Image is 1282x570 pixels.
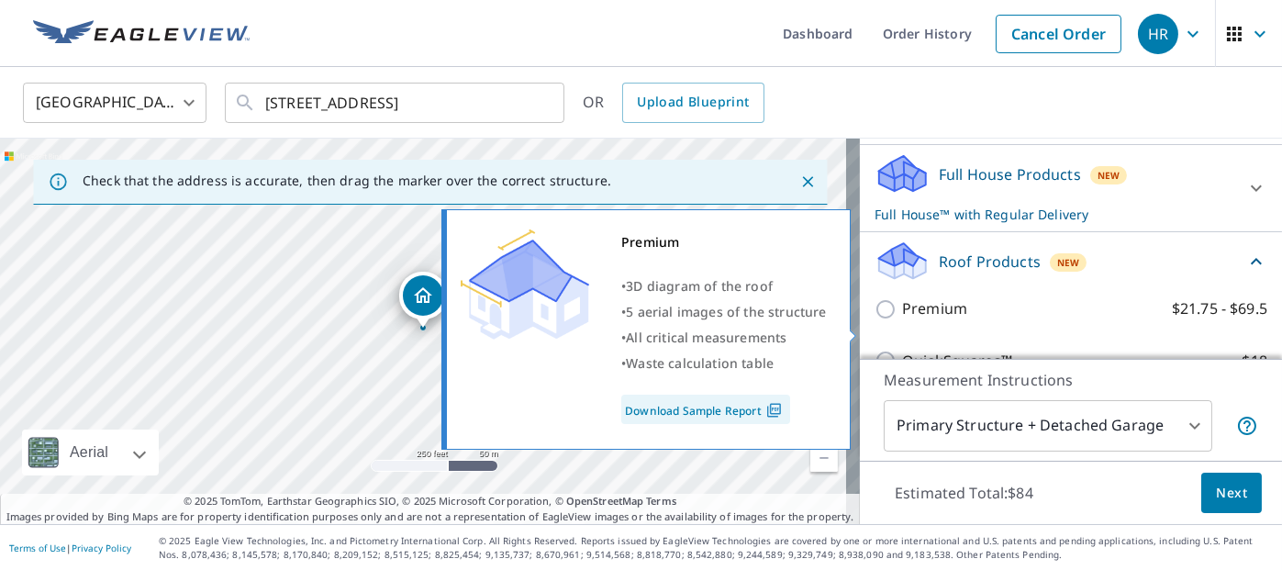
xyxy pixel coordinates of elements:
[33,20,250,48] img: EV Logo
[23,77,206,129] div: [GEOGRAPHIC_DATA]
[621,325,827,351] div: •
[9,542,66,554] a: Terms of Use
[626,329,786,346] span: All critical measurements
[796,170,819,194] button: Close
[875,240,1267,283] div: Roof ProductsNew
[1138,14,1178,54] div: HR
[884,369,1258,391] p: Measurement Instructions
[626,303,826,320] span: 5 aerial images of the structure
[72,542,131,554] a: Privacy Policy
[461,229,589,340] img: Premium
[646,494,676,508] a: Terms
[626,277,773,295] span: 3D diagram of the roof
[621,229,827,255] div: Premium
[902,350,1012,373] p: QuickSquares™
[939,251,1041,273] p: Roof Products
[22,430,159,475] div: Aerial
[621,395,790,424] a: Download Sample Report
[621,299,827,325] div: •
[1216,482,1247,505] span: Next
[875,205,1234,224] p: Full House™ with Regular Delivery
[762,402,786,419] img: Pdf Icon
[884,400,1212,452] div: Primary Structure + Detached Garage
[1098,168,1120,183] span: New
[184,494,676,509] span: © 2025 TomTom, Earthstar Geographics SIO, © 2025 Microsoft Corporation, ©
[622,83,764,123] a: Upload Blueprint
[1243,350,1267,373] p: $18
[939,163,1081,185] p: Full House Products
[1201,473,1262,514] button: Next
[1236,415,1258,437] span: Your report will include the primary structure and a detached garage if one exists.
[880,473,1048,513] p: Estimated Total: $84
[875,152,1267,224] div: Full House ProductsNewFull House™ with Regular Delivery
[621,274,827,299] div: •
[1172,297,1267,320] p: $21.75 - $69.5
[64,430,114,475] div: Aerial
[810,444,838,472] a: Current Level 17, Zoom Out
[265,77,527,129] input: Search by address or latitude-longitude
[902,297,967,320] p: Premium
[399,272,447,329] div: Dropped pin, building 1, Residential property, 3418 Whispering Hills Pl Laurel, MD 20724
[621,351,827,376] div: •
[1057,255,1080,270] span: New
[159,534,1273,562] p: © 2025 Eagle View Technologies, Inc. and Pictometry International Corp. All Rights Reserved. Repo...
[996,15,1121,53] a: Cancel Order
[83,173,611,189] p: Check that the address is accurate, then drag the marker over the correct structure.
[9,542,131,553] p: |
[583,83,764,123] div: OR
[626,354,774,372] span: Waste calculation table
[566,494,643,508] a: OpenStreetMap
[637,91,749,114] span: Upload Blueprint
